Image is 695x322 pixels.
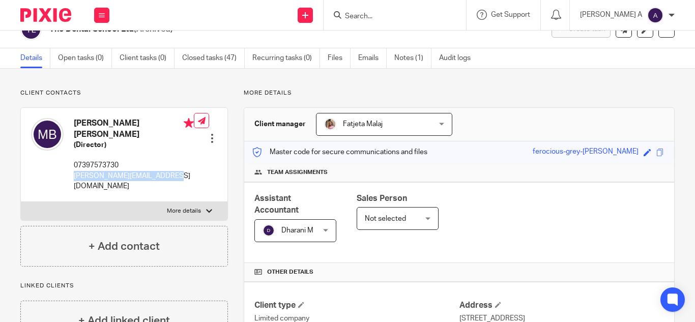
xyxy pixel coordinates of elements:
img: Pixie [20,8,71,22]
img: svg%3E [647,7,663,23]
a: Files [328,48,351,68]
h4: + Add contact [89,239,160,254]
input: Search [344,12,436,21]
a: Client tasks (0) [120,48,175,68]
p: [PERSON_NAME] A [580,10,642,20]
h4: [PERSON_NAME] [PERSON_NAME] [74,118,194,140]
span: Sales Person [357,194,407,202]
a: Audit logs [439,48,478,68]
img: MicrosoftTeams-image%20(5).png [324,118,336,130]
a: Emails [358,48,387,68]
div: ferocious-grey-[PERSON_NAME] [533,147,639,158]
p: 07397573730 [74,160,194,170]
p: Linked clients [20,282,228,290]
p: Client contacts [20,89,228,97]
p: More details [244,89,675,97]
i: Primary [184,118,194,128]
img: svg%3E [31,118,64,151]
span: Other details [267,268,313,276]
span: Team assignments [267,168,328,177]
span: Not selected [365,215,406,222]
h4: Client type [254,300,459,311]
span: Get Support [491,11,530,18]
p: [PERSON_NAME][EMAIL_ADDRESS][DOMAIN_NAME] [74,171,194,192]
h3: Client manager [254,119,306,129]
a: Recurring tasks (0) [252,48,320,68]
a: Open tasks (0) [58,48,112,68]
span: Dharani M [281,227,313,234]
h4: Address [459,300,664,311]
h5: (Director) [74,140,194,150]
span: Fatjeta Malaj [343,121,383,128]
a: Details [20,48,50,68]
p: More details [167,207,201,215]
span: Assistant Accountant [254,194,299,214]
a: Notes (1) [394,48,431,68]
p: Master code for secure communications and files [252,147,427,157]
img: svg%3E [263,224,275,237]
a: Closed tasks (47) [182,48,245,68]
